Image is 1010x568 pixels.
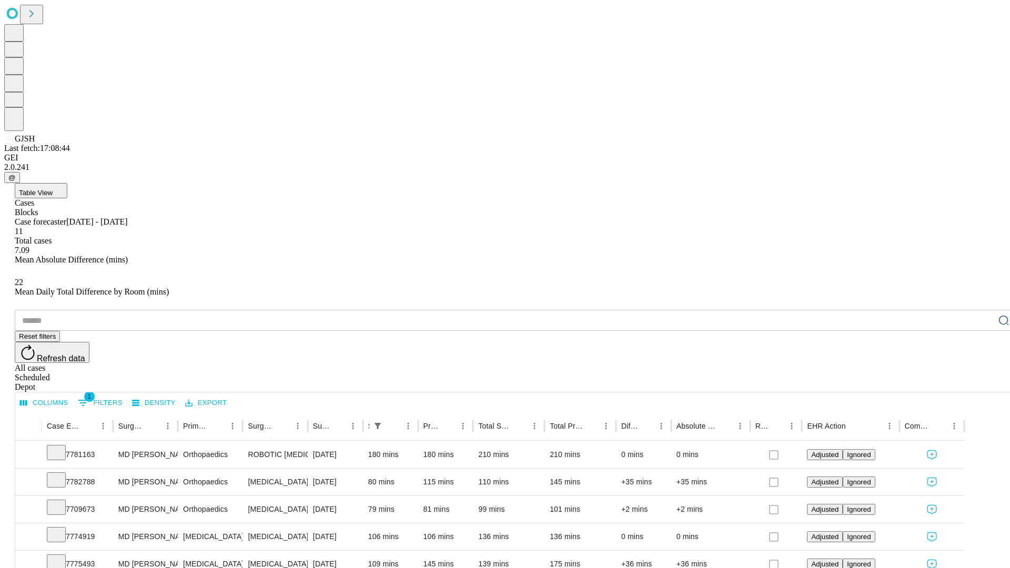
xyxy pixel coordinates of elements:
[676,496,745,523] div: +2 mins
[478,523,539,550] div: 136 mins
[4,163,1006,172] div: 2.0.241
[4,144,70,153] span: Last fetch: 17:08:44
[21,446,36,464] button: Expand
[755,422,769,430] div: Resolved in EHR
[676,441,745,468] div: 0 mins
[368,441,413,468] div: 180 mins
[847,419,862,433] button: Sort
[15,236,52,245] span: Total cases
[718,419,733,433] button: Sort
[118,523,173,550] div: MD [PERSON_NAME] E Md
[183,469,237,495] div: Orthopaedics
[66,217,127,226] span: [DATE] - [DATE]
[248,441,302,468] div: ROBOTIC [MEDICAL_DATA] KNEE TOTAL
[368,422,369,430] div: Scheduled In Room Duration
[550,469,611,495] div: 145 mins
[807,531,843,542] button: Adjusted
[905,422,931,430] div: Comments
[346,419,360,433] button: Menu
[843,504,875,515] button: Ignored
[807,449,843,460] button: Adjusted
[15,331,60,342] button: Reset filters
[847,560,871,568] span: Ignored
[423,496,468,523] div: 81 mins
[84,391,95,402] span: 1
[183,523,237,550] div: [MEDICAL_DATA]
[441,419,456,433] button: Sort
[843,531,875,542] button: Ignored
[676,523,745,550] div: 0 mins
[478,422,511,430] div: Total Scheduled Duration
[17,395,71,411] button: Select columns
[478,469,539,495] div: 110 mins
[47,441,108,468] div: 7781163
[15,246,29,255] span: 7.09
[621,469,666,495] div: +35 mins
[183,395,229,411] button: Export
[811,533,839,541] span: Adjusted
[118,469,173,495] div: MD [PERSON_NAME] [PERSON_NAME] Md
[550,441,611,468] div: 210 mins
[248,469,302,495] div: [MEDICAL_DATA] [MEDICAL_DATA]
[843,476,875,488] button: Ignored
[47,469,108,495] div: 7782788
[96,419,110,433] button: Menu
[550,422,583,430] div: Total Predicted Duration
[248,422,274,430] div: Surgery Name
[129,395,178,411] button: Density
[15,278,23,287] span: 22
[368,523,413,550] div: 106 mins
[313,496,358,523] div: [DATE]
[423,441,468,468] div: 180 mins
[331,419,346,433] button: Sort
[19,189,53,197] span: Table View
[770,419,784,433] button: Sort
[276,419,290,433] button: Sort
[527,419,542,433] button: Menu
[37,354,85,363] span: Refresh data
[15,227,23,236] span: 11
[639,419,654,433] button: Sort
[847,505,871,513] span: Ignored
[401,419,416,433] button: Menu
[21,528,36,546] button: Expand
[210,419,225,433] button: Sort
[621,496,666,523] div: +2 mins
[621,422,638,430] div: Difference
[478,496,539,523] div: 99 mins
[654,419,669,433] button: Menu
[621,523,666,550] div: 0 mins
[313,523,358,550] div: [DATE]
[368,496,413,523] div: 79 mins
[932,419,947,433] button: Sort
[811,560,839,568] span: Adjusted
[4,172,20,183] button: @
[15,342,89,363] button: Refresh data
[313,422,330,430] div: Surgery Date
[807,476,843,488] button: Adjusted
[811,478,839,486] span: Adjusted
[882,419,897,433] button: Menu
[290,419,305,433] button: Menu
[313,441,358,468] div: [DATE]
[807,504,843,515] button: Adjusted
[550,496,611,523] div: 101 mins
[15,255,128,264] span: Mean Absolute Difference (mins)
[847,533,871,541] span: Ignored
[15,134,35,143] span: GJSH
[456,419,470,433] button: Menu
[847,451,871,459] span: Ignored
[21,473,36,492] button: Expand
[423,523,468,550] div: 106 mins
[423,422,440,430] div: Predicted In Room Duration
[19,332,56,340] span: Reset filters
[47,523,108,550] div: 7774919
[15,183,67,198] button: Table View
[478,441,539,468] div: 210 mins
[599,419,613,433] button: Menu
[550,523,611,550] div: 136 mins
[15,287,169,296] span: Mean Daily Total Difference by Room (mins)
[225,419,240,433] button: Menu
[146,419,160,433] button: Sort
[8,174,16,181] span: @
